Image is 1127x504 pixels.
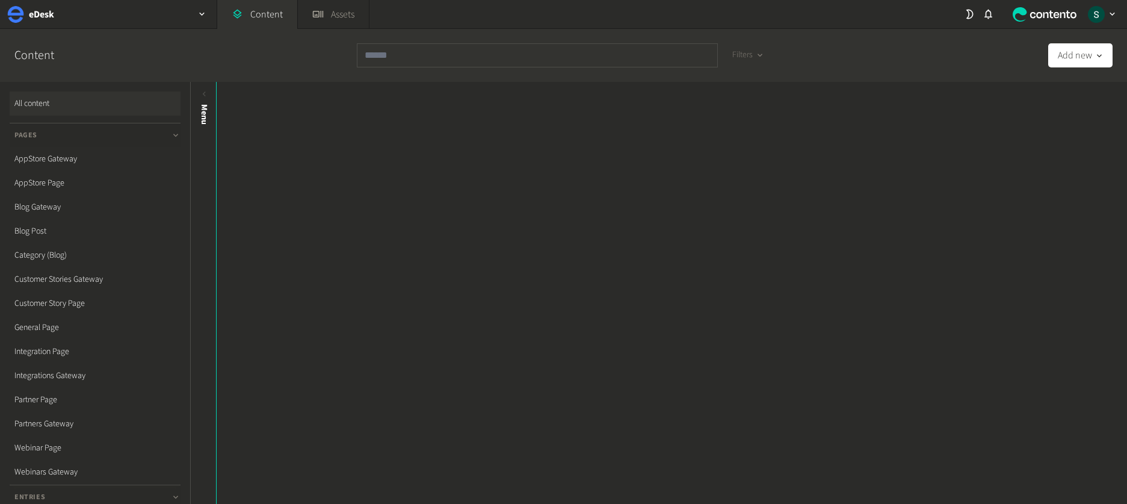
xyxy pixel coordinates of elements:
a: Integration Page [10,340,181,364]
span: Pages [14,130,37,141]
button: Add new [1048,43,1113,67]
a: Category (Blog) [10,243,181,267]
a: Blog Post [10,219,181,243]
a: General Page [10,316,181,340]
a: Partner Page [10,388,181,412]
a: Blog Gateway [10,195,181,219]
a: Webinar Page [10,436,181,460]
a: Integrations Gateway [10,364,181,388]
a: Customer Stories Gateway [10,267,181,291]
a: Partners Gateway [10,412,181,436]
img: Sarah Grady [1088,6,1105,23]
a: Webinars Gateway [10,460,181,484]
span: Filters [732,49,753,61]
a: AppStore Gateway [10,147,181,171]
a: Customer Story Page [10,291,181,316]
img: eDesk [7,6,24,23]
a: All content [10,92,181,116]
h2: Content [14,46,82,64]
button: Filters [723,43,774,67]
span: Menu [198,104,211,125]
h2: eDesk [29,7,54,22]
a: AppStore Page [10,171,181,195]
span: Entries [14,492,45,503]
